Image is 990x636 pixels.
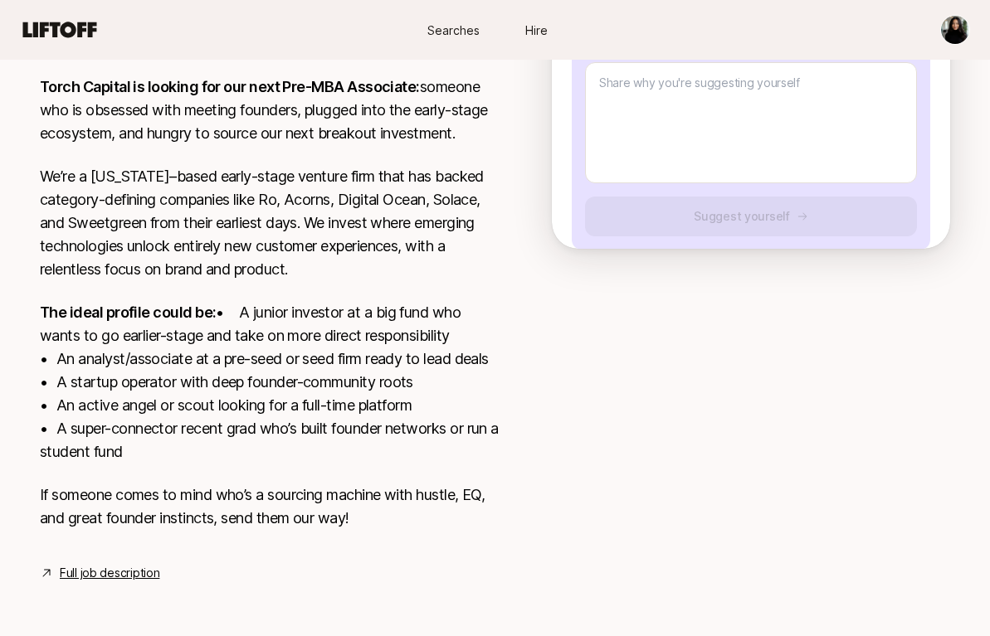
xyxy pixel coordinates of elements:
[495,15,578,46] a: Hire
[40,165,499,281] p: We’re a [US_STATE]–based early-stage venture firm that has backed category-defining companies lik...
[40,78,420,95] strong: Torch Capital is looking for our next Pre-MBA Associate:
[40,301,499,464] p: • A junior investor at a big fund who wants to go earlier-stage and take on more direct responsib...
[40,75,499,145] p: someone who is obsessed with meeting founders, plugged into the early-stage ecosystem, and hungry...
[525,22,548,39] span: Hire
[427,22,480,39] span: Searches
[40,303,216,321] strong: The ideal profile could be:
[941,16,969,44] img: Emily Davila
[40,483,499,530] p: If someone comes to mind who’s a sourcing machine with hustle, EQ, and great founder instincts, s...
[940,15,970,45] button: Emily Davila
[412,15,495,46] a: Searches
[60,563,159,583] a: Full job description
